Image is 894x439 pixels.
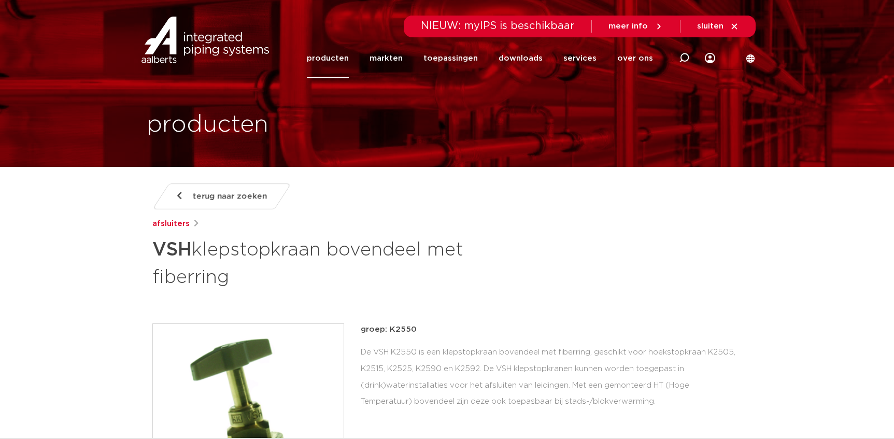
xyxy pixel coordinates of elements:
[152,218,190,230] a: afsluiters
[421,21,575,31] span: NIEUW: myIPS is beschikbaar
[307,38,349,78] a: producten
[361,344,742,410] div: De VSH K2550 is een klepstopkraan bovendeel met fiberring, geschikt voor hoekstopkraan K2505, K25...
[193,188,267,205] span: terug naar zoeken
[563,38,597,78] a: services
[697,22,739,31] a: sluiten
[608,22,648,30] span: meer info
[608,22,663,31] a: meer info
[361,323,742,336] p: groep: K2550
[307,38,653,78] nav: Menu
[152,240,192,259] strong: VSH
[423,38,478,78] a: toepassingen
[152,183,291,209] a: terug naar zoeken
[617,38,653,78] a: over ons
[370,38,403,78] a: markten
[147,108,268,141] h1: producten
[499,38,543,78] a: downloads
[152,234,542,290] h1: klepstopkraan bovendeel met fiberring
[697,22,723,30] span: sluiten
